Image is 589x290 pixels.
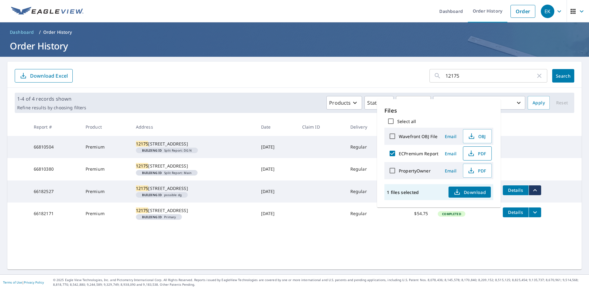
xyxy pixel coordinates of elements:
button: filesDropdownBtn-66182527 [529,185,541,195]
span: Completed [438,212,464,216]
td: Premium [81,158,131,180]
h1: Order History [7,40,582,52]
span: OBJ [467,133,487,140]
p: © 2025 Eagle View Technologies, Inc. and Pictometry International Corp. All Rights Reserved. Repo... [53,278,586,287]
div: [STREET_ADDRESS] [136,163,251,169]
td: [DATE] [256,158,297,180]
span: Download [453,188,486,196]
p: Refine results by choosing filters [17,105,86,110]
input: Address, Report #, Claim ID, etc. [445,67,536,84]
em: Building ID [142,149,162,152]
span: Split Report: DG N [138,149,195,152]
p: Products [329,99,351,106]
th: Product [81,118,131,136]
span: Search [557,73,569,79]
button: detailsBtn-66182171 [503,207,529,217]
span: Primary [138,215,180,218]
td: Regular [345,203,392,225]
div: [STREET_ADDRESS] [136,141,251,147]
td: 66182171 [29,203,81,225]
td: 66182527 [29,180,81,203]
td: Premium [81,136,131,158]
button: PDF [463,164,492,178]
p: | [3,280,44,284]
p: Files [384,106,493,115]
button: Email [441,149,460,158]
td: [DATE] [256,136,297,158]
label: Wavefront OBJ File [399,133,437,139]
button: Apply [528,96,550,110]
label: ECPremium Report [399,151,438,157]
th: Claim ID [297,118,345,136]
button: Last year [433,96,525,110]
a: Order [510,5,535,18]
a: Terms of Use [3,280,22,284]
td: 66810380 [29,158,81,180]
td: Regular [345,158,392,180]
span: PDF [467,150,487,157]
p: Download Excel [30,72,68,79]
th: Report # [29,118,81,136]
div: EK [541,5,554,18]
a: Dashboard [7,27,37,37]
span: Email [443,168,458,174]
em: Building ID [142,171,162,174]
span: Email [443,151,458,157]
em: Building ID [142,193,162,196]
td: [DATE] [256,180,297,203]
button: Products [326,96,362,110]
td: Regular [345,136,392,158]
button: detailsBtn-66182527 [503,185,529,195]
p: 1 files selected [387,189,419,195]
button: filesDropdownBtn-66182171 [529,207,541,217]
th: Delivery [345,118,392,136]
mark: 12175 [136,141,148,147]
td: Premium [81,203,131,225]
label: PropertyOwner [399,168,431,174]
span: possible dg [138,193,185,196]
td: Regular [345,180,392,203]
span: Split Report: Main [138,171,195,174]
button: Email [441,166,460,176]
div: [STREET_ADDRESS] [136,185,251,191]
button: Email [441,132,460,141]
td: Premium [81,180,131,203]
p: Order History [43,29,72,35]
button: PDF [463,146,492,160]
span: Dashboard [10,29,34,35]
img: EV Logo [11,7,83,16]
p: 1-4 of 4 records shown [17,95,86,102]
button: Download Excel [15,69,73,83]
td: $54.75 [392,203,433,225]
mark: 12175 [136,163,148,169]
span: Details [506,209,525,215]
p: Last year [443,98,515,108]
div: [STREET_ADDRESS] [136,207,251,214]
button: Search [552,69,574,83]
button: Status [364,96,394,110]
a: Privacy Policy [24,280,44,284]
button: Orgs [396,96,431,110]
label: Select all [397,118,416,124]
mark: 12175 [136,207,148,213]
td: 66810504 [29,136,81,158]
th: Address [131,118,256,136]
nav: breadcrumb [7,27,582,37]
th: Date [256,118,297,136]
em: Building ID [142,215,162,218]
span: Details [506,187,525,193]
li: / [39,29,41,36]
button: OBJ [463,129,492,143]
td: [DATE] [256,203,297,225]
span: PDF [467,167,487,174]
button: Download [448,187,491,198]
span: Apply [533,99,545,107]
p: Status [367,99,382,106]
span: Email [443,133,458,139]
mark: 12175 [136,185,148,191]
